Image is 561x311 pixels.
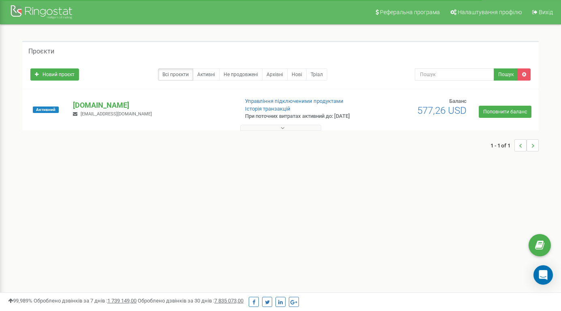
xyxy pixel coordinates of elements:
nav: ... [491,131,539,160]
u: 1 739 149,00 [107,298,137,304]
span: [EMAIL_ADDRESS][DOMAIN_NAME] [81,111,152,117]
h5: Проєкти [28,48,54,55]
a: Нові [287,68,307,81]
a: Поповнити баланс [479,106,531,118]
span: Оброблено дзвінків за 7 днів : [34,298,137,304]
a: Новий проєкт [30,68,79,81]
a: Управління підключеними продуктами [245,98,343,104]
button: Пошук [494,68,518,81]
span: Активний [33,107,59,113]
div: Open Intercom Messenger [533,265,553,285]
span: Вихід [539,9,553,15]
a: Не продовжені [219,68,262,81]
span: Баланс [449,98,467,104]
p: [DOMAIN_NAME] [73,100,232,111]
a: Всі проєкти [158,68,193,81]
span: 577,26 USD [417,105,467,116]
span: Налаштування профілю [458,9,522,15]
span: Реферальна програма [380,9,440,15]
a: Активні [193,68,220,81]
p: При поточних витратах активний до: [DATE] [245,113,361,120]
u: 7 835 073,00 [214,298,243,304]
span: 99,989% [8,298,32,304]
a: Історія транзакцій [245,106,290,112]
a: Тріал [306,68,327,81]
a: Архівні [262,68,288,81]
span: 1 - 1 of 1 [491,139,514,151]
span: Оброблено дзвінків за 30 днів : [138,298,243,304]
input: Пошук [415,68,494,81]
